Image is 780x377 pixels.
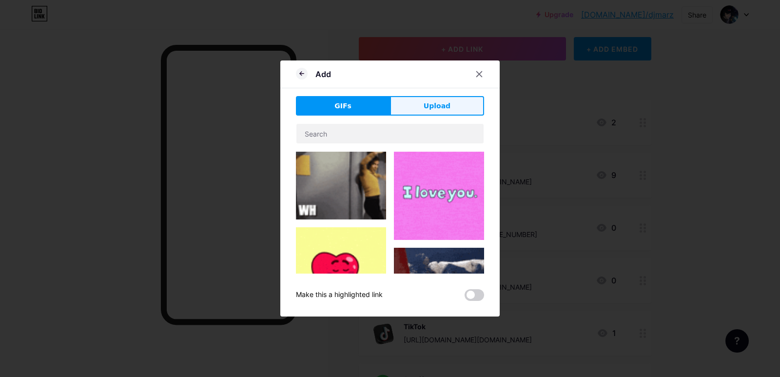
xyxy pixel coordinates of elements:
div: Make this a highlighted link [296,289,383,301]
input: Search [296,124,484,143]
img: Gihpy [394,152,484,240]
span: GIFs [334,101,351,111]
button: Upload [390,96,484,116]
img: Gihpy [296,152,386,219]
img: Gihpy [394,248,484,317]
span: Upload [424,101,450,111]
button: GIFs [296,96,390,116]
div: Add [315,68,331,80]
img: Gihpy [296,227,386,317]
